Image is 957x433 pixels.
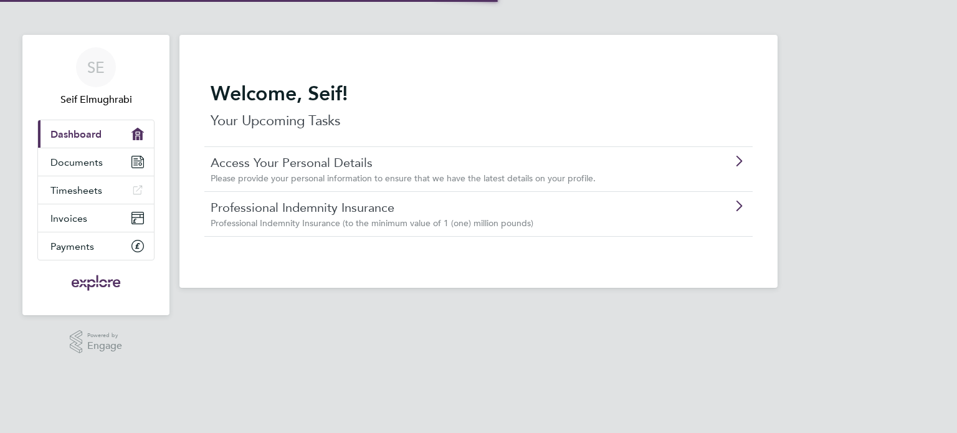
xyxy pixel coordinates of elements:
[50,184,102,196] span: Timesheets
[38,120,154,148] a: Dashboard
[37,47,155,107] a: SESeif Elmughrabi
[50,128,102,140] span: Dashboard
[70,273,122,293] img: exploregroup-logo-retina.png
[211,155,676,171] a: Access Your Personal Details
[50,212,87,224] span: Invoices
[211,111,746,131] p: Your Upcoming Tasks
[50,240,94,252] span: Payments
[38,204,154,232] a: Invoices
[50,156,103,168] span: Documents
[211,173,596,184] span: Please provide your personal information to ensure that we have the latest details on your profile.
[87,341,122,351] span: Engage
[211,199,676,216] a: Professional Indemnity Insurance
[38,176,154,204] a: Timesheets
[87,59,105,75] span: SE
[37,92,155,107] span: Seif Elmughrabi
[38,232,154,260] a: Payments
[70,330,123,354] a: Powered byEngage
[87,330,122,341] span: Powered by
[22,35,169,315] nav: Main navigation
[211,81,746,106] h2: Welcome, Seif!
[38,148,154,176] a: Documents
[37,273,155,293] a: Go to home page
[211,217,533,229] span: Professional Indemnity Insurance (to the minimum value of 1 (one) million pounds)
